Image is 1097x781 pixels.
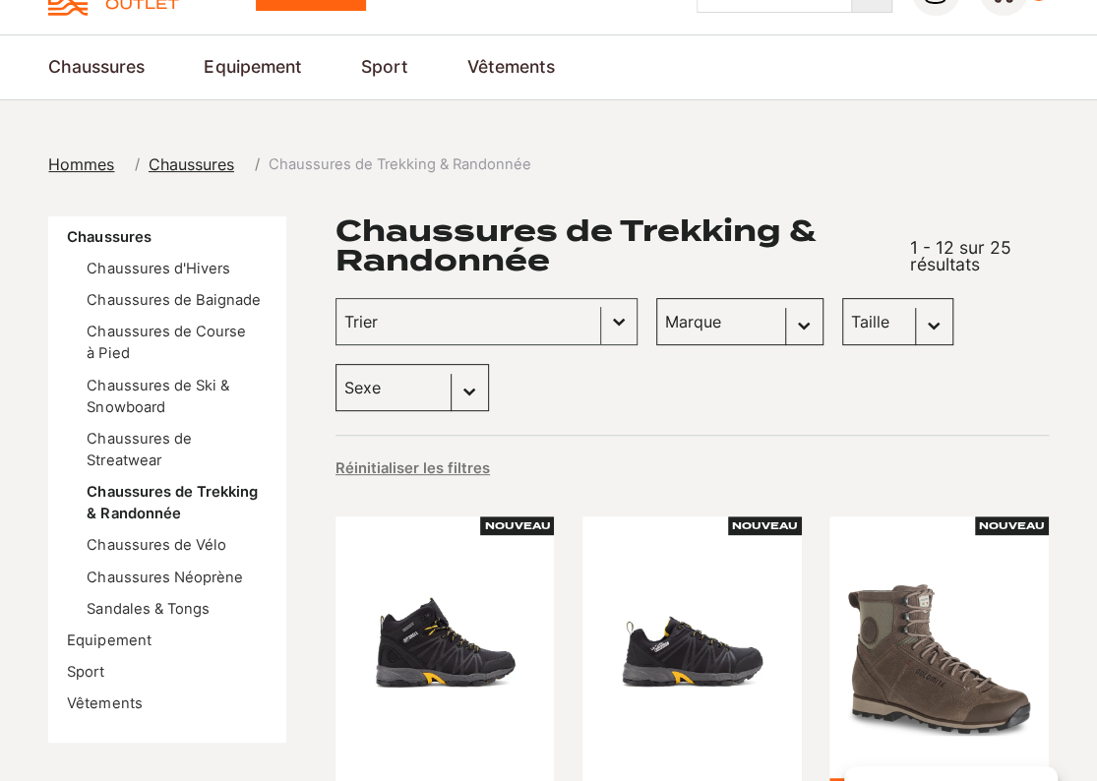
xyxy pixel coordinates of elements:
[48,152,126,176] a: Hommes
[48,152,530,176] nav: breadcrumbs
[204,54,301,80] a: Equipement
[335,458,490,478] button: Réinitialiser les filtres
[87,430,191,469] a: Chaussures de Streatwear
[67,631,151,649] a: Equipement
[87,569,242,586] a: Chaussures Néoprène
[344,309,592,334] input: Trier
[360,54,407,80] a: Sport
[87,377,228,416] a: Chaussures de Ski & Snowboard
[149,152,246,176] a: Chaussures
[466,54,554,80] a: Vêtements
[67,663,104,681] a: Sport
[268,153,530,175] span: Chaussures de Trekking & Randonnée
[87,291,260,309] a: Chaussures de Baignade
[335,216,890,275] h1: Chaussures de Trekking & Randonnée
[601,299,637,344] button: Basculer la liste
[87,260,229,277] a: Chaussures d'Hivers
[67,694,142,712] a: Vêtements
[48,154,114,174] span: Hommes
[87,323,245,362] a: Chaussures de Course à Pied
[67,228,151,246] a: Chaussures
[909,237,1010,275] span: 1 - 12 sur 25 résultats
[87,483,257,522] a: Chaussures de Trekking & Randonnée
[48,54,145,80] a: Chaussures
[87,600,209,618] a: Sandales & Tongs
[87,536,225,554] a: Chaussures de Vélo
[149,154,234,174] span: Chaussures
